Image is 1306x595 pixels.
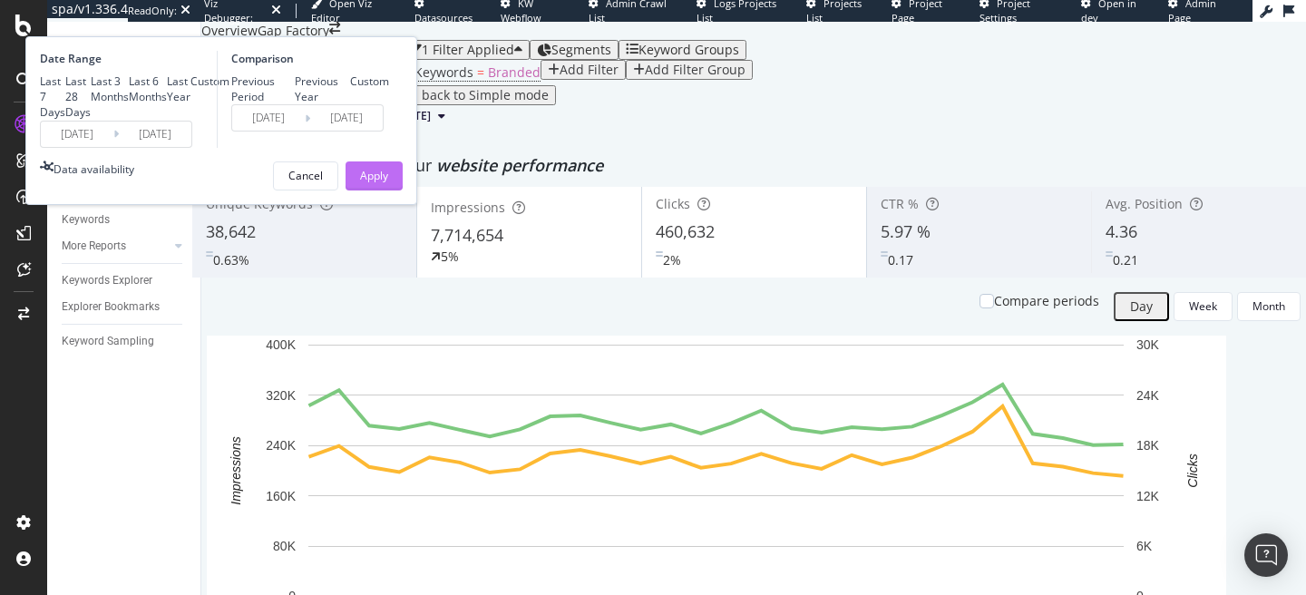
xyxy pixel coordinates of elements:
[231,51,389,66] div: Comparison
[477,63,484,81] span: =
[119,122,191,147] input: End Date
[1106,220,1137,242] span: 4.36
[436,154,603,176] span: website performance
[91,73,129,104] div: Last 3 Months
[190,73,229,89] div: Custom
[656,251,663,257] img: Equal
[62,271,188,290] a: Keywords Explorer
[206,251,213,257] img: Equal
[41,122,113,147] input: Start Date
[232,105,305,131] input: Start Date
[402,40,530,60] button: 1 Filter Applied
[1114,292,1169,321] button: Day
[201,22,258,40] div: Overview
[638,43,739,57] div: Keyword Groups
[167,73,190,104] div: Last Year
[881,195,919,212] span: CTR %
[1237,292,1301,321] button: Month
[201,154,1306,178] div: Detect big movements in your
[346,161,403,190] button: Apply
[62,297,188,317] a: Explorer Bookmarks
[645,63,746,77] div: Add Filter Group
[40,73,65,120] div: Last 7 Days
[62,332,154,351] div: Keyword Sampling
[431,224,503,246] span: 7,714,654
[1136,488,1160,502] text: 12K
[295,73,351,104] div: Previous Year
[213,251,249,269] div: 0.63%
[62,271,152,290] div: Keywords Explorer
[1136,388,1160,403] text: 24K
[663,251,681,269] div: 2%
[388,105,453,127] button: [DATE]
[1106,251,1113,257] img: Equal
[273,161,338,190] button: Cancel
[258,22,329,40] div: Gap Factory
[656,195,690,212] span: Clicks
[288,168,323,183] div: Cancel
[1189,298,1217,314] div: Week
[1136,337,1160,352] text: 30K
[206,220,256,242] span: 38,642
[656,220,715,242] span: 460,632
[62,237,126,256] div: More Reports
[414,11,473,24] span: Datasources
[62,237,170,256] a: More Reports
[551,41,611,58] span: Segments
[65,73,91,120] div: Last 28 Days
[888,251,913,269] div: 0.17
[431,199,505,216] span: Impressions
[40,51,212,66] div: Date Range
[266,438,296,453] text: 240K
[881,220,931,242] span: 5.97 %
[206,195,313,212] span: Unique Keywords
[128,4,177,18] div: ReadOnly:
[231,73,295,104] div: Previous Period
[1136,438,1160,453] text: 18K
[266,388,296,403] text: 320K
[488,63,541,81] span: Branded
[350,73,389,89] div: Custom
[414,63,473,81] span: Keywords
[994,292,1099,310] div: Compare periods
[266,337,296,352] text: 400K
[62,297,160,317] div: Explorer Bookmarks
[1185,454,1200,487] text: Clicks
[54,161,134,177] div: Data availability
[1174,292,1233,321] button: Week
[422,43,514,57] div: 1 Filter Applied
[329,22,340,34] div: arrow-right-arrow-left
[1113,251,1138,269] div: 0.21
[1106,195,1183,212] span: Avg. Position
[62,210,188,229] a: Keywords
[1244,533,1288,577] div: Open Intercom Messenger
[1130,299,1153,314] div: Day
[273,539,297,553] text: 80K
[441,248,459,266] div: 5%
[626,60,753,80] button: Add Filter Group
[266,488,296,502] text: 160K
[360,168,388,183] div: Apply
[541,60,626,80] button: Add Filter
[62,210,110,229] div: Keywords
[129,73,167,104] div: Last 6 Months
[371,85,556,105] button: Switch back to Simple mode
[378,88,549,102] div: Switch back to Simple mode
[530,40,619,60] button: Segments
[1136,539,1153,553] text: 6K
[229,436,243,504] text: Impressions
[881,251,888,257] img: Equal
[310,105,383,131] input: End Date
[619,40,746,60] button: Keyword Groups
[1252,298,1285,314] div: Month
[62,332,188,351] a: Keyword Sampling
